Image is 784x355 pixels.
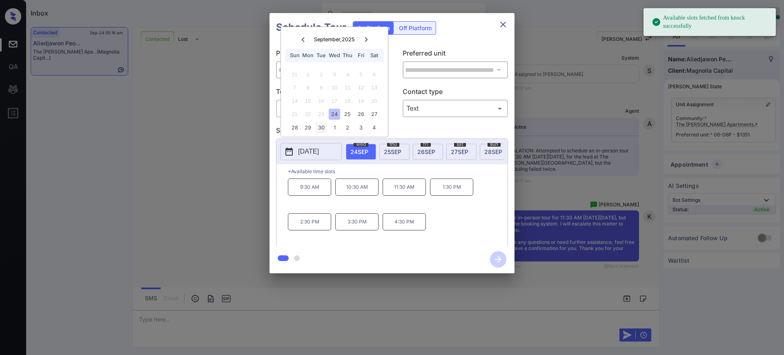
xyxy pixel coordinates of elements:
div: Tue [316,50,327,61]
h2: Schedule Tour [269,13,353,42]
div: Not available Friday, September 5th, 2025 [355,69,366,80]
p: [DATE] [298,147,319,156]
p: 3:30 PM [335,213,379,230]
div: Not available Monday, September 22nd, 2025 [302,109,313,120]
button: close [495,16,511,33]
div: Not available Sunday, September 21st, 2025 [289,109,300,120]
div: Choose Sunday, September 28th, 2025 [289,122,300,133]
div: Fri [355,50,366,61]
div: Sat [369,50,380,61]
span: wed [354,142,368,147]
div: Mon [302,50,313,61]
div: Off Platform [395,22,436,34]
div: Not available Sunday, August 31st, 2025 [289,69,300,80]
div: Not available Sunday, September 7th, 2025 [289,82,300,93]
span: thu [387,142,399,147]
div: Not available Monday, September 1st, 2025 [302,69,313,80]
div: September , 2025 [314,36,355,42]
p: Select slot [276,125,508,138]
div: Not available Thursday, September 4th, 2025 [342,69,353,80]
div: Not available Monday, September 8th, 2025 [302,82,313,93]
div: Not available Wednesday, September 10th, 2025 [329,82,340,93]
div: Sun [289,50,300,61]
div: Available slots fetched from knock successfully [652,11,769,33]
button: btn-next [485,249,511,270]
div: Choose Friday, October 3rd, 2025 [355,122,366,133]
div: Choose Saturday, October 4th, 2025 [369,122,380,133]
div: Choose Thursday, October 2nd, 2025 [342,122,353,133]
p: 2:30 PM [288,213,331,230]
div: Not available Wednesday, September 3rd, 2025 [329,69,340,80]
div: Not available Saturday, September 13th, 2025 [369,82,380,93]
div: Not available Tuesday, September 9th, 2025 [316,82,327,93]
p: Preferred unit [403,48,508,61]
span: fri [421,142,431,147]
span: 27 SEP [451,148,468,155]
div: Choose Wednesday, October 1st, 2025 [329,122,340,133]
div: Not available Saturday, September 6th, 2025 [369,69,380,80]
p: Preferred community [276,48,382,61]
p: 4:30 PM [383,213,426,230]
p: Tour type [276,87,382,100]
span: sat [454,142,466,147]
div: date-select [446,144,477,160]
p: 9:30 AM [288,179,331,196]
div: Not available Friday, September 19th, 2025 [355,96,366,107]
p: *Available time slots [288,164,508,179]
div: Not available Monday, September 15th, 2025 [302,96,313,107]
div: date-select [379,144,410,160]
span: 25 SEP [384,148,401,155]
div: Choose Thursday, September 25th, 2025 [342,109,353,120]
button: [DATE] [281,143,342,160]
div: Not available Sunday, September 14th, 2025 [289,96,300,107]
span: 26 SEP [417,148,435,155]
p: Contact type [403,87,508,100]
p: 11:30 AM [383,179,426,196]
div: Not available Wednesday, September 17th, 2025 [329,96,340,107]
div: Not available Saturday, September 20th, 2025 [369,96,380,107]
div: Choose Tuesday, September 30th, 2025 [316,122,327,133]
div: In Person [278,102,380,115]
span: 28 SEP [484,148,502,155]
div: Choose Monday, September 29th, 2025 [302,122,313,133]
div: On Platform [353,22,394,34]
div: Not available Thursday, September 11th, 2025 [342,82,353,93]
div: Not available Thursday, September 18th, 2025 [342,96,353,107]
div: Choose Saturday, September 27th, 2025 [369,109,380,120]
div: Not available Tuesday, September 23rd, 2025 [316,109,327,120]
div: month 2025-09 [283,68,385,134]
div: Not available Friday, September 12th, 2025 [355,82,366,93]
div: Wed [329,50,340,61]
div: Text [405,102,506,115]
div: date-select [480,144,510,160]
div: Thu [342,50,353,61]
div: Not available Tuesday, September 2nd, 2025 [316,69,327,80]
div: Choose Wednesday, September 24th, 2025 [329,109,340,120]
div: date-select [413,144,443,160]
div: date-select [346,144,376,160]
p: 1:30 PM [430,179,473,196]
div: Choose Friday, September 26th, 2025 [355,109,366,120]
span: 24 SEP [350,148,368,155]
div: Not available Tuesday, September 16th, 2025 [316,96,327,107]
span: sun [488,142,501,147]
p: 10:30 AM [335,179,379,196]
